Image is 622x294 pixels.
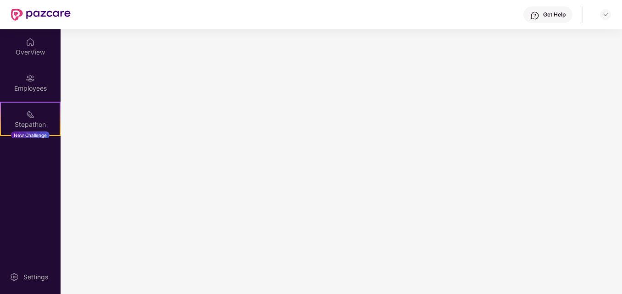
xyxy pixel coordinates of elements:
[26,38,35,47] img: svg+xml;base64,PHN2ZyBpZD0iSG9tZSIgeG1sbnM9Imh0dHA6Ly93d3cudzMub3JnLzIwMDAvc3ZnIiB3aWR0aD0iMjAiIG...
[1,120,60,129] div: Stepathon
[543,11,566,18] div: Get Help
[11,9,71,21] img: New Pazcare Logo
[11,131,50,139] div: New Challenge
[21,272,51,282] div: Settings
[26,74,35,83] img: svg+xml;base64,PHN2ZyBpZD0iRW1wbG95ZWVzIiB4bWxucz0iaHR0cDovL3d3dy53My5vcmcvMjAwMC9zdmciIHdpZHRoPS...
[530,11,539,20] img: svg+xml;base64,PHN2ZyBpZD0iSGVscC0zMngzMiIgeG1sbnM9Imh0dHA6Ly93d3cudzMub3JnLzIwMDAvc3ZnIiB3aWR0aD...
[26,110,35,119] img: svg+xml;base64,PHN2ZyB4bWxucz0iaHR0cDovL3d3dy53My5vcmcvMjAwMC9zdmciIHdpZHRoPSIyMSIgaGVpZ2h0PSIyMC...
[602,11,609,18] img: svg+xml;base64,PHN2ZyBpZD0iRHJvcGRvd24tMzJ4MzIiIHhtbG5zPSJodHRwOi8vd3d3LnczLm9yZy8yMDAwL3N2ZyIgd2...
[10,272,19,282] img: svg+xml;base64,PHN2ZyBpZD0iU2V0dGluZy0yMHgyMCIgeG1sbnM9Imh0dHA6Ly93d3cudzMub3JnLzIwMDAvc3ZnIiB3aW...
